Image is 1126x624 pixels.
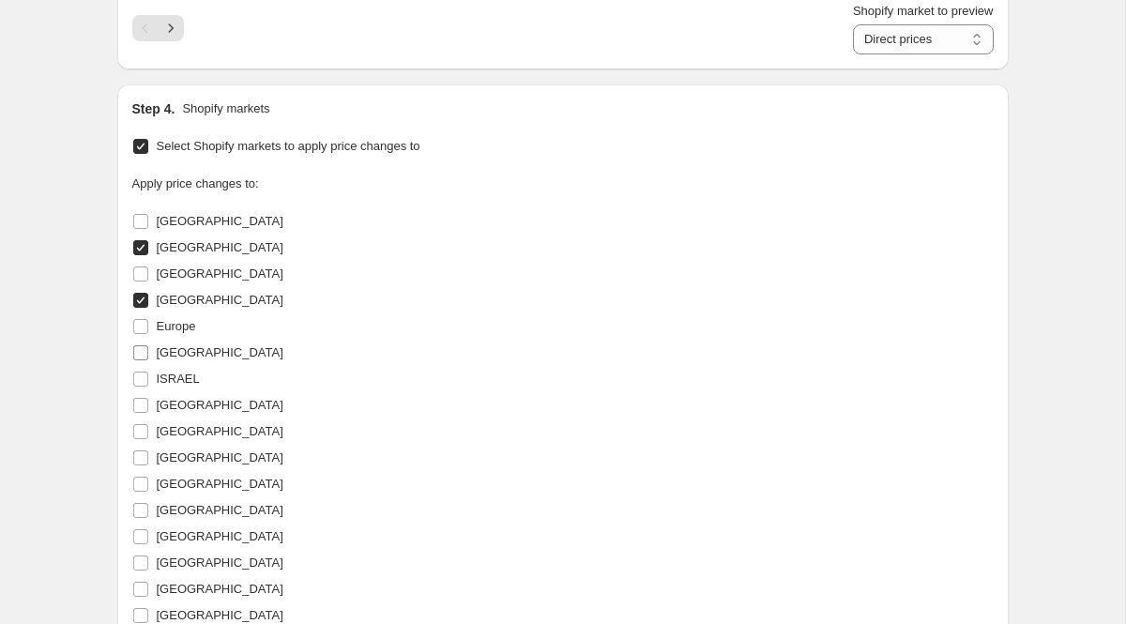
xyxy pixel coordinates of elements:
[157,450,283,464] span: [GEOGRAPHIC_DATA]
[132,15,184,41] nav: Pagination
[132,176,259,190] span: Apply price changes to:
[132,99,175,118] h2: Step 4.
[157,477,283,491] span: [GEOGRAPHIC_DATA]
[157,345,283,359] span: [GEOGRAPHIC_DATA]
[157,582,283,596] span: [GEOGRAPHIC_DATA]
[157,398,283,412] span: [GEOGRAPHIC_DATA]
[157,372,200,386] span: ISRAEL
[157,608,283,622] span: [GEOGRAPHIC_DATA]
[182,99,269,118] p: Shopify markets
[157,424,283,438] span: [GEOGRAPHIC_DATA]
[157,556,283,570] span: [GEOGRAPHIC_DATA]
[157,214,283,228] span: [GEOGRAPHIC_DATA]
[157,293,283,307] span: [GEOGRAPHIC_DATA]
[157,240,283,254] span: [GEOGRAPHIC_DATA]
[157,503,283,517] span: [GEOGRAPHIC_DATA]
[157,266,283,281] span: [GEOGRAPHIC_DATA]
[157,529,283,543] span: [GEOGRAPHIC_DATA]
[158,15,184,41] button: Next
[853,4,994,18] span: Shopify market to preview
[157,319,196,333] span: Europe
[157,139,420,153] span: Select Shopify markets to apply price changes to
